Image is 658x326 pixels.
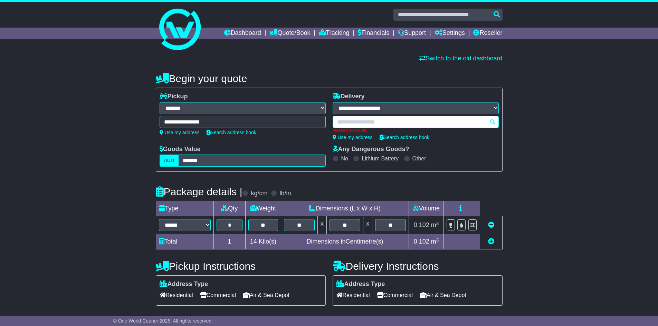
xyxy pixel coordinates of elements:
label: Goods Value [160,146,201,153]
a: Search address book [380,135,429,140]
label: Address Type [336,280,385,288]
label: AUD [160,155,179,167]
a: Quote/Book [269,28,310,39]
span: © One World Courier 2025. All rights reserved. [113,318,213,324]
label: Pickup [160,93,188,100]
span: Commercial [377,290,413,300]
a: Dashboard [224,28,261,39]
span: Commercial [200,290,236,300]
td: Qty [213,201,246,216]
label: No [341,155,348,162]
a: Search address book [207,130,256,135]
div: Please provide city [333,128,499,133]
span: m [431,221,439,228]
td: x [363,216,372,234]
sup: 3 [436,221,439,226]
a: Reseller [473,28,502,39]
a: Use my address [160,130,200,135]
td: Weight [246,201,281,216]
label: kg/cm [251,190,267,197]
h4: Pickup Instructions [156,260,326,272]
label: Delivery [333,93,365,100]
span: Residential [336,290,370,300]
td: Dimensions in Centimetre(s) [281,234,409,249]
span: 0.102 [414,238,429,245]
a: Settings [435,28,465,39]
a: Support [398,28,426,39]
td: 1 [213,234,246,249]
td: Type [156,201,213,216]
td: Total [156,234,213,249]
span: Air & Sea Depot [420,290,466,300]
sup: 3 [436,237,439,243]
a: Remove this item [488,221,494,228]
span: 0.102 [414,221,429,228]
span: Residential [160,290,193,300]
a: Switch to the old dashboard [419,55,502,62]
label: Any Dangerous Goods? [333,146,409,153]
span: 14 [250,238,257,245]
h4: Package details | [156,186,242,197]
a: Add new item [488,238,494,245]
h4: Delivery Instructions [333,260,503,272]
label: Lithium Battery [362,155,399,162]
a: Use my address [333,135,373,140]
td: Dimensions (L x W x H) [281,201,409,216]
typeahead: Please provide city [333,116,499,128]
td: Kilo(s) [246,234,281,249]
label: Other [412,155,426,162]
span: m [431,238,439,245]
td: Volume [409,201,444,216]
label: lb/in [279,190,291,197]
label: Address Type [160,280,208,288]
span: Air & Sea Depot [243,290,289,300]
h4: Begin your quote [156,73,503,84]
a: Tracking [319,28,349,39]
a: Financials [358,28,389,39]
td: x [317,216,326,234]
